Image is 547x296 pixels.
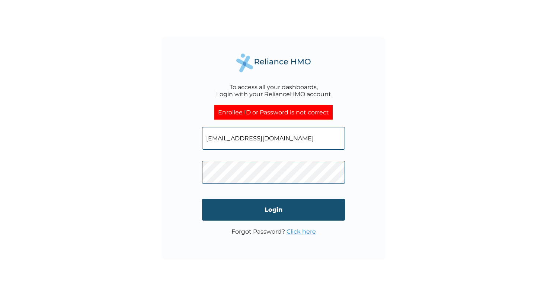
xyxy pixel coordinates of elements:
img: Reliance Health's Logo [236,53,311,72]
a: Click here [287,228,316,235]
input: Login [202,199,345,221]
div: To access all your dashboards, Login with your RelianceHMO account [216,84,331,98]
p: Forgot Password? [231,228,316,235]
input: Email address or HMO ID [202,127,345,150]
div: Enrollee ID or Password is not correct [214,105,333,120]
